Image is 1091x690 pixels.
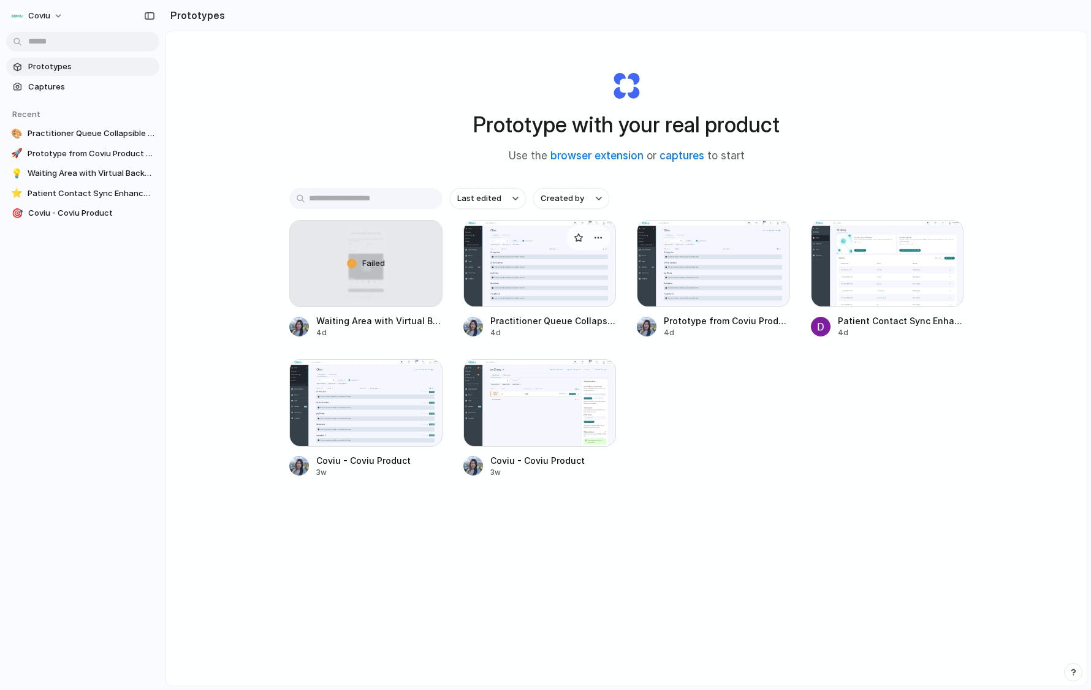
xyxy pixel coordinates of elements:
a: 💡Waiting Area with Virtual Backgrounds Icon [6,164,159,183]
div: ⭐ [11,188,23,200]
span: Use the or to start [509,148,745,164]
span: Coviu - Coviu Product [316,454,443,467]
div: 4d [316,327,443,338]
a: 🚀Prototype from Coviu Product – Clinic & Staff Queues [6,145,159,163]
span: Patient Contact Sync Enhancement [838,314,964,327]
span: Coviu - Coviu Product [490,454,617,467]
a: 🎯Coviu - Coviu Product [6,204,159,222]
a: Coviu - Coviu ProductCoviu - Coviu Product3w [289,359,443,477]
div: 🎯 [11,207,23,219]
span: Practitioner Queue Collapsible View [28,127,154,140]
a: Captures [6,78,159,96]
div: 💡 [11,167,23,180]
div: 3w [316,467,443,478]
div: 4d [838,327,964,338]
span: Coviu - Coviu Product [28,207,154,219]
span: Practitioner Queue Collapsible View [490,314,617,327]
span: Prototype from Coviu Product – Clinic & Staff Queues [664,314,790,327]
span: Prototype from Coviu Product – Clinic & Staff Queues [28,148,154,160]
div: 4d [490,327,617,338]
div: 🚀 [11,148,23,160]
span: Captures [28,81,154,93]
span: Waiting Area with Virtual Backgrounds Icon [28,167,154,180]
a: Prototype from Coviu Product – Clinic & Staff QueuesPrototype from Coviu Product – Clinic & Staff... [637,220,790,338]
a: Practitioner Queue Collapsible ViewPractitioner Queue Collapsible View4d [463,220,617,338]
a: Coviu - Coviu ProductCoviu - Coviu Product3w [463,359,617,477]
span: Last edited [457,192,501,205]
a: ⭐Patient Contact Sync Enhancement [6,184,159,203]
div: 🎨 [11,127,23,140]
a: Patient Contact Sync EnhancementPatient Contact Sync Enhancement4d [811,220,964,338]
span: Prototypes [28,61,154,73]
button: Created by [533,188,609,209]
a: 🎨Practitioner Queue Collapsible View [6,124,159,143]
h2: Prototypes [165,8,225,23]
div: 3w [490,467,617,478]
span: Coviu [28,10,50,22]
a: captures [660,150,704,162]
a: Waiting Area with Virtual Backgrounds IconFailedWaiting Area with Virtual Backgrounds Icon4d [289,220,443,338]
span: Patient Contact Sync Enhancement [28,188,154,200]
button: Last edited [450,188,526,209]
a: browser extension [550,150,644,162]
span: Recent [12,109,40,119]
h1: Prototype with your real product [473,108,780,141]
span: Created by [541,192,584,205]
span: Waiting Area with Virtual Backgrounds Icon [316,314,443,327]
span: Failed [362,257,385,270]
button: Coviu [6,6,69,26]
a: Prototypes [6,58,159,76]
div: 4d [664,327,790,338]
